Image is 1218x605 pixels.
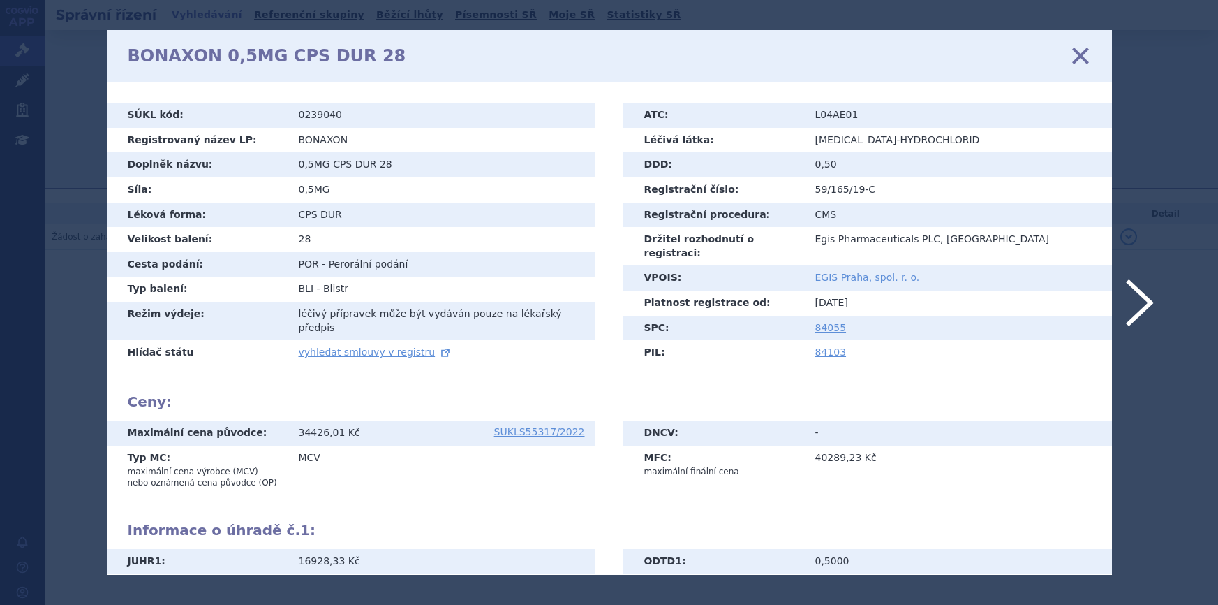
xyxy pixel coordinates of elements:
[815,322,847,333] a: 84055
[322,258,325,270] span: -
[623,177,805,203] th: Registrační číslo:
[288,549,595,574] td: 16928,33 Kč
[107,302,288,340] th: Režim výdeje:
[805,128,1112,153] td: [MEDICAL_DATA]-HYDROCHLORID
[805,103,1112,128] td: L04AE01
[623,128,805,153] th: Léčivá látka:
[805,421,1112,446] td: -
[107,446,288,495] th: Typ MC:
[644,466,794,477] p: maximální finální cena
[805,227,1112,265] td: Egis Pharmaceuticals PLC, [GEOGRAPHIC_DATA]
[815,347,847,358] a: 84103
[288,302,595,340] td: léčivý přípravek může být vydáván pouze na lékařský předpis
[107,128,288,153] th: Registrovaný název LP:
[623,291,805,316] th: Platnost registrace od:
[107,252,288,277] th: Cesta podání:
[623,316,805,341] th: SPC:
[288,203,595,228] td: CPS DUR
[155,555,162,567] span: 1
[107,340,288,365] th: Hlídač státu
[288,446,595,495] td: MCV
[128,522,1091,539] h2: Informace o úhradě č. :
[288,177,595,203] td: 0,5MG
[128,466,278,488] p: maximální cena výrobce (MCV) nebo oznámená cena původce (OP)
[299,347,436,358] span: vyhledat smlouvy v registru
[299,427,360,438] span: 34426,01 Kč
[107,203,288,228] th: Léková forma:
[107,549,288,574] th: JUHR :
[805,152,1112,177] td: 0,50
[107,103,288,128] th: SÚKL kód:
[288,103,595,128] td: 0239040
[805,574,1112,599] td: 28,0000
[317,283,320,294] span: -
[623,227,805,265] th: Držitel rozhodnutí o registraci:
[107,421,288,446] th: Maximální cena původce:
[107,277,288,302] th: Typ balení:
[329,258,408,270] span: Perorální podání
[107,152,288,177] th: Doplněk názvu:
[623,103,805,128] th: ATC:
[675,555,682,567] span: 1
[805,203,1112,228] td: CMS
[107,574,288,599] th: UHR :
[623,152,805,177] th: DDD:
[300,522,310,539] span: 1
[299,258,319,270] span: POR
[107,227,288,252] th: Velikost balení:
[805,291,1112,316] td: [DATE]
[288,152,595,177] td: 0,5MG CPS DUR 28
[288,128,595,153] td: BONAXON
[128,46,406,66] h1: BONAXON 0,5MG CPS DUR 28
[323,283,348,294] span: Blistr
[805,549,1112,574] td: 0,5000
[623,446,805,483] th: MFC:
[299,283,314,294] span: BLI
[623,340,805,365] th: PIL:
[805,177,1112,203] td: 59/165/19-C
[623,265,805,291] th: VPOIS:
[494,427,585,437] a: SUKLS55317/2022
[128,393,1091,410] h2: Ceny:
[623,574,805,599] th: ODTDBAL :
[805,446,1112,483] td: 40289,23 Kč
[1070,45,1091,66] a: zavřít
[288,227,595,252] td: 28
[623,203,805,228] th: Registrační procedura:
[623,549,805,574] th: ODTD :
[299,347,452,358] a: vyhledat smlouvy v registru
[623,421,805,446] th: DNCV:
[815,272,920,283] a: EGIS Praha, spol. r. o.
[107,177,288,203] th: Síla:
